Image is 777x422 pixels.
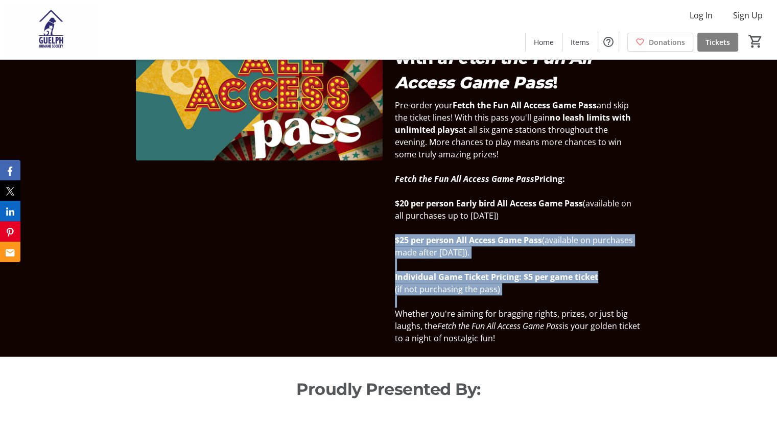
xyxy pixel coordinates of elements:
[395,271,598,283] strong: Individual Game Ticket Pricing: $5 per game ticket
[395,124,622,160] span: at all six game stations throughout the evening. More chances to play means more chances to win s...
[571,37,590,48] span: Items
[136,21,383,160] img: undefined
[136,377,642,402] p: Proudly Presented By:
[395,308,628,332] span: Whether you're aiming for bragging rights, prizes, or just big laughs, the
[395,100,453,111] span: Pre-order your
[690,9,713,21] span: Log In
[733,9,763,21] span: Sign Up
[649,37,685,48] span: Donations
[6,4,97,55] img: Guelph Humane Society 's Logo
[681,7,721,24] button: Log In
[526,33,562,52] a: Home
[534,37,554,48] span: Home
[697,33,738,52] a: Tickets
[511,100,597,111] strong: All Access Game Pass
[725,7,771,24] button: Sign Up
[627,33,693,52] a: Donations
[598,32,619,52] button: Help
[395,284,500,295] span: (if not purchasing the pass)
[562,33,598,52] a: Items
[395,173,534,184] em: Fetch the Fun All Access Game Pass
[746,32,765,51] button: Cart
[705,37,730,48] span: Tickets
[395,198,583,209] strong: $20 per person Early bird All Access Game Pass
[453,100,509,111] strong: Fetch the Fun
[395,173,565,184] strong: Pricing:
[395,235,542,246] strong: $25 per person All Access Game Pass
[437,320,562,332] em: Fetch the Fun All Access Game Pass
